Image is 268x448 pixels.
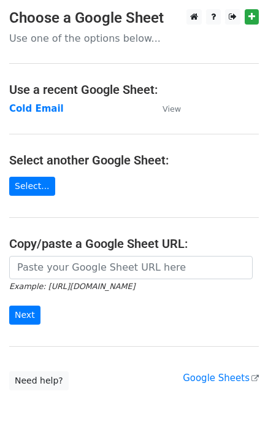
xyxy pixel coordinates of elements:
small: Example: [URL][DOMAIN_NAME] [9,282,135,291]
a: Cold Email [9,103,64,114]
input: Paste your Google Sheet URL here [9,256,253,279]
input: Next [9,306,40,325]
h4: Copy/paste a Google Sheet URL: [9,236,259,251]
a: Select... [9,177,55,196]
small: View [163,104,181,114]
h4: Use a recent Google Sheet: [9,82,259,97]
h4: Select another Google Sheet: [9,153,259,168]
p: Use one of the options below... [9,32,259,45]
a: Need help? [9,371,69,390]
h3: Choose a Google Sheet [9,9,259,27]
a: Google Sheets [183,373,259,384]
a: View [150,103,181,114]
